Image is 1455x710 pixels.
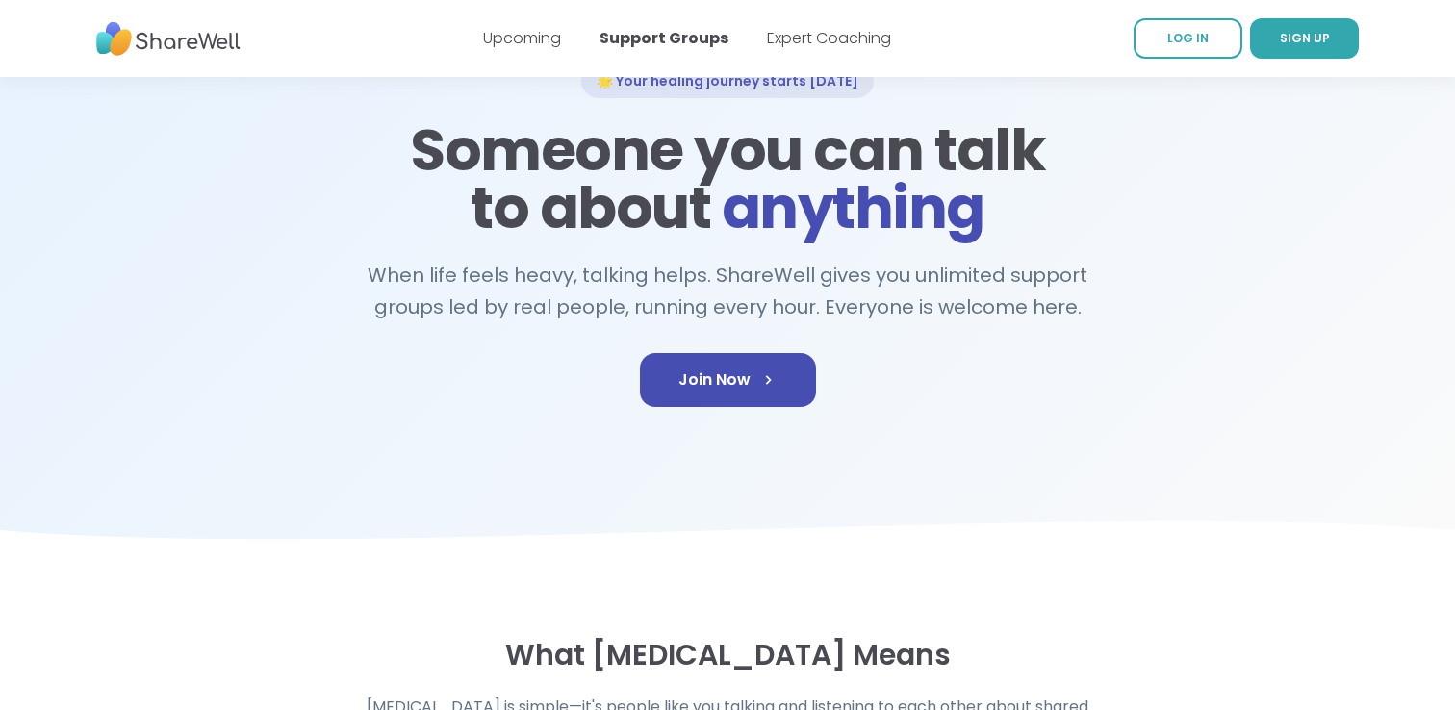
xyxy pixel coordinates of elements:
[296,638,1159,672] h3: What [MEDICAL_DATA] Means
[767,27,891,49] a: Expert Coaching
[1250,18,1359,59] a: SIGN UP
[1134,18,1242,59] a: LOG IN
[1167,30,1209,46] span: LOG IN
[600,27,728,49] a: Support Groups
[1280,30,1330,46] span: SIGN UP
[581,63,874,98] div: 🌟 Your healing journey starts [DATE]
[404,121,1051,237] h1: Someone you can talk to about
[722,167,984,248] span: anything
[483,27,561,49] a: Upcoming
[96,13,241,65] img: ShareWell Nav Logo
[640,353,816,407] a: Join Now
[358,260,1097,322] h2: When life feels heavy, talking helps. ShareWell gives you unlimited support groups led by real pe...
[678,368,778,392] span: Join Now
